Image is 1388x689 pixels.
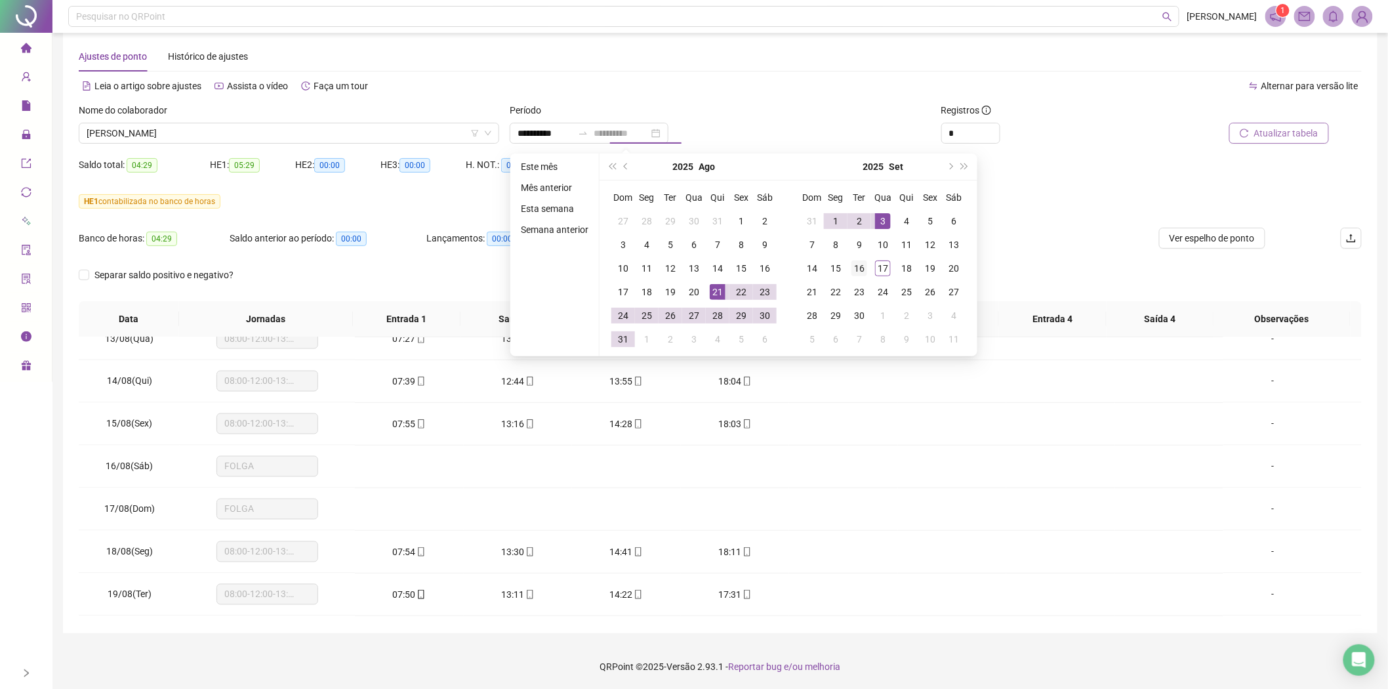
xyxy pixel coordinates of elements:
[415,334,426,343] span: mobile
[179,301,352,337] th: Jornadas
[611,209,635,233] td: 2025-07-27
[733,213,749,229] div: 1
[578,128,588,138] span: swap-right
[224,329,310,348] span: 08:00-12:00-13:12-18:00
[663,284,678,300] div: 19
[1162,12,1172,22] span: search
[336,232,367,246] span: 00:00
[729,304,753,327] td: 2025-08-29
[1343,644,1375,676] div: Open Intercom Messenger
[635,327,659,351] td: 2025-09-01
[828,331,844,347] div: 6
[21,123,31,150] span: lock
[426,231,571,246] div: Lançamentos:
[1187,9,1257,24] span: [PERSON_NAME]
[922,261,938,276] div: 19
[946,237,962,253] div: 13
[82,81,91,91] span: file-text
[733,261,749,276] div: 15
[516,159,594,175] li: Este mês
[757,213,773,229] div: 2
[168,51,248,62] span: Histórico de ajustes
[314,81,368,91] span: Faça um tour
[706,209,729,233] td: 2025-07-31
[899,261,914,276] div: 18
[1271,333,1274,344] span: -
[800,233,824,257] td: 2025-09-07
[800,209,824,233] td: 2025-08-31
[847,209,871,233] td: 2025-09-02
[1170,231,1255,245] span: Ver espelho de ponto
[753,186,777,209] th: Sáb
[635,186,659,209] th: Seg
[899,284,914,300] div: 25
[127,158,157,173] span: 04:29
[79,301,179,337] th: Data
[828,261,844,276] div: 15
[946,261,962,276] div: 20
[942,209,966,233] td: 2025-09-06
[635,257,659,280] td: 2025-08-11
[824,280,847,304] td: 2025-09-22
[895,233,918,257] td: 2025-09-11
[230,231,426,246] div: Saldo anterior ao período:
[922,308,938,324] div: 3
[942,280,966,304] td: 2025-09-27
[659,327,682,351] td: 2025-09-02
[484,129,492,137] span: down
[899,213,914,229] div: 4
[733,284,749,300] div: 22
[615,237,631,253] div: 3
[635,280,659,304] td: 2025-08-18
[415,419,426,428] span: mobile
[609,376,632,386] span: 13:55
[615,308,631,324] div: 24
[847,186,871,209] th: Ter
[847,327,871,351] td: 2025-10-07
[824,233,847,257] td: 2025-09-08
[214,81,224,91] span: youtube
[847,304,871,327] td: 2025-09-30
[946,213,962,229] div: 6
[466,157,571,173] div: H. NOT.:
[729,257,753,280] td: 2025-08-15
[21,325,31,352] span: info-circle
[611,327,635,351] td: 2025-08-31
[1346,233,1357,243] span: upload
[1276,4,1290,17] sup: 1
[895,327,918,351] td: 2025-10-09
[729,280,753,304] td: 2025-08-22
[106,419,152,429] span: 15/08(Sex)
[415,377,426,386] span: mobile
[800,304,824,327] td: 2025-09-28
[210,157,295,173] div: HE 1:
[663,308,678,324] div: 26
[800,257,824,280] td: 2025-09-14
[89,268,239,282] span: Separar saldo positivo e negativo?
[295,157,380,173] div: HE 2:
[1280,6,1285,15] span: 1
[753,209,777,233] td: 2025-08-02
[392,419,415,429] span: 07:55
[224,499,310,519] span: FOLGA
[899,331,914,347] div: 9
[899,237,914,253] div: 11
[828,308,844,324] div: 29
[918,304,942,327] td: 2025-10-03
[942,257,966,280] td: 2025-09-20
[21,239,31,265] span: audit
[804,213,820,229] div: 31
[460,301,568,337] th: Saída 1
[729,186,753,209] th: Sex
[875,284,891,300] div: 24
[21,152,31,178] span: export
[871,233,895,257] td: 2025-09-10
[510,103,550,117] label: Período
[663,237,678,253] div: 5
[918,257,942,280] td: 2025-09-19
[889,154,903,180] button: month panel
[471,129,479,137] span: filter
[757,284,773,300] div: 23
[871,280,895,304] td: 2025-09-24
[639,331,655,347] div: 1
